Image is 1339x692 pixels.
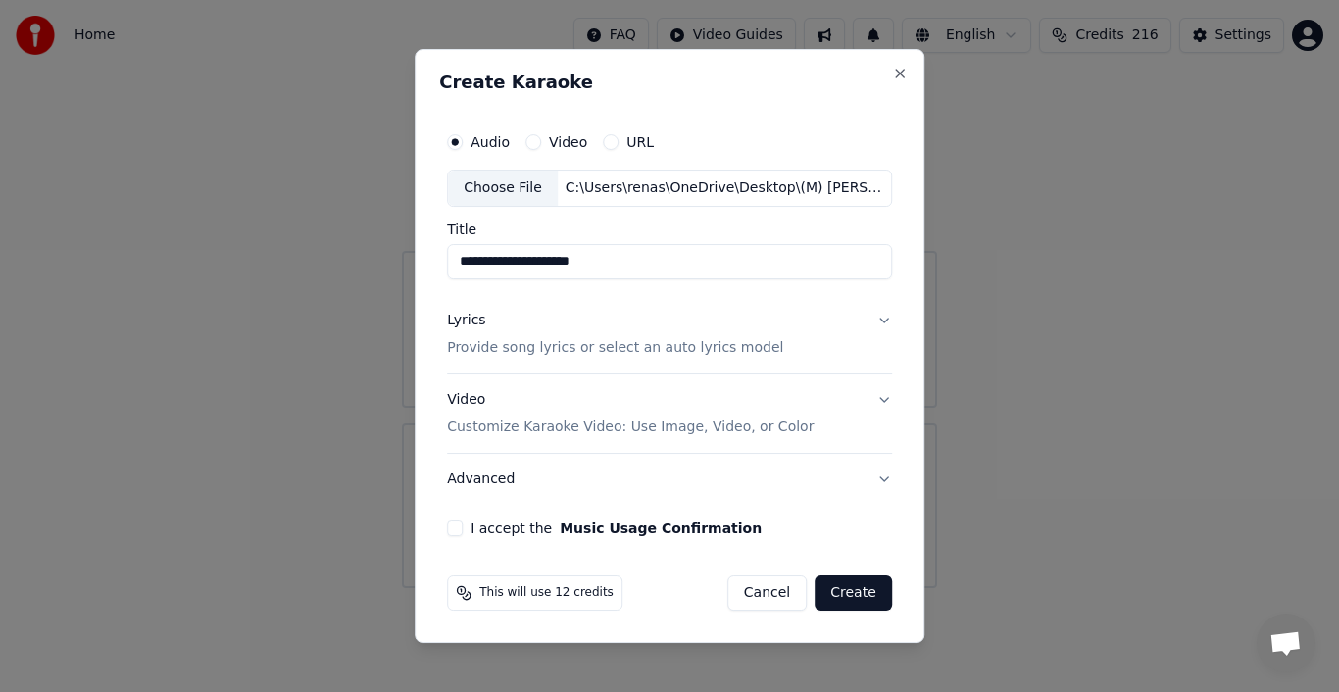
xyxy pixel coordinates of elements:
h2: Create Karaoke [439,74,900,91]
button: Create [815,575,892,611]
p: Customize Karaoke Video: Use Image, Video, or Color [447,418,814,437]
button: VideoCustomize Karaoke Video: Use Image, Video, or Color [447,374,892,453]
div: Choose File [448,171,558,206]
div: Lyrics [447,311,485,330]
button: I accept the [560,521,762,535]
div: C:\Users\renas\OneDrive\Desktop\(M) [PERSON_NAME]'s Theme (G).mp3 [558,178,891,198]
label: I accept the [471,521,762,535]
label: Video [549,135,587,149]
label: Title [447,222,892,236]
label: Audio [471,135,510,149]
button: Advanced [447,454,892,505]
label: URL [626,135,654,149]
button: Cancel [727,575,807,611]
button: LyricsProvide song lyrics or select an auto lyrics model [447,295,892,373]
span: This will use 12 credits [479,585,614,601]
div: Video [447,390,814,437]
p: Provide song lyrics or select an auto lyrics model [447,338,783,358]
